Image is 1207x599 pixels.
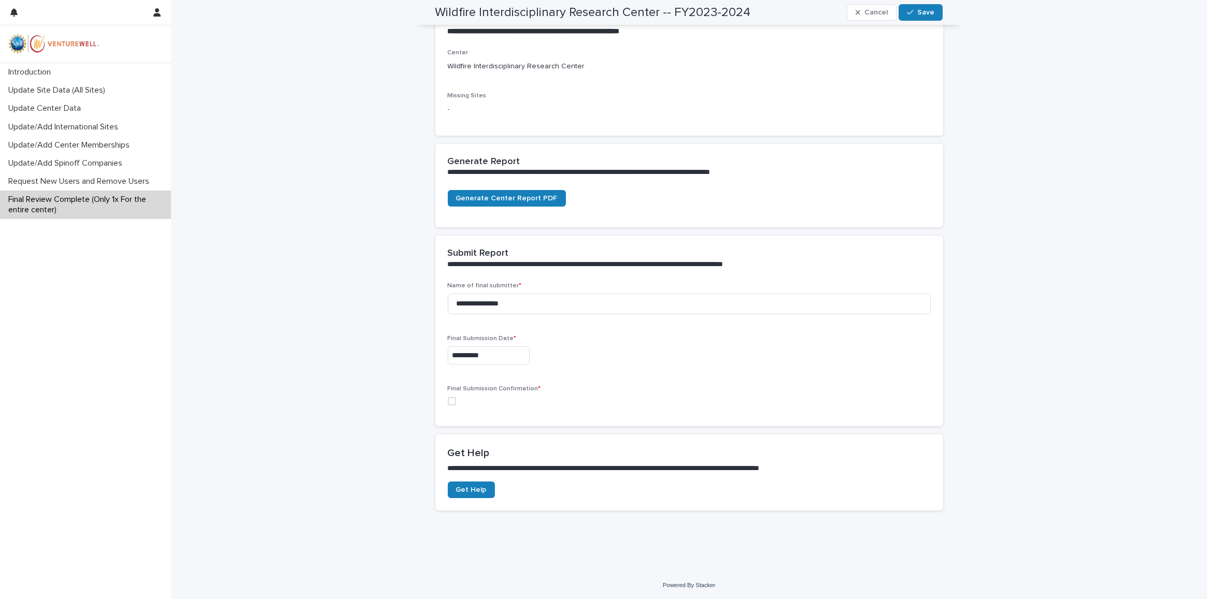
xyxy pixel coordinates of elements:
span: Final Submission Date [448,335,517,342]
p: Update/Add Spinoff Companies [4,158,131,168]
p: Request New Users and Remove Users [4,177,158,186]
button: Save [899,4,943,21]
h2: Submit Report [448,248,509,259]
img: mWhVGmOKROS2pZaMU8FQ [8,34,100,54]
p: Final Review Complete (Only 1x For the entire center) [4,195,171,214]
p: Update Center Data [4,104,89,113]
p: Update/Add Center Memberships [4,140,138,150]
button: Cancel [847,4,897,21]
span: Generate Center Report PDF [456,195,558,202]
span: Cancel [864,9,888,16]
a: Get Help [448,481,495,498]
h2: Generate Report [448,156,520,168]
a: Generate Center Report PDF [448,190,566,207]
p: Introduction [4,67,59,77]
h2: Get Help [448,447,931,459]
span: Missing Sites [448,93,487,99]
p: Update Site Data (All Sites) [4,85,113,95]
span: Save [917,9,934,16]
h2: Wildfire Interdisciplinary Research Center -- FY2023-2024 [435,5,751,20]
span: Get Help [456,486,487,493]
a: Powered By Stacker [663,582,715,588]
p: Wildfire Interdisciplinary Research Center [448,61,931,72]
span: Name of final submitter [448,283,522,289]
span: Final Submission Confirmation [448,386,541,392]
p: Update/Add International Sites [4,122,126,132]
span: Center [448,50,468,56]
p: - [448,104,931,115]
